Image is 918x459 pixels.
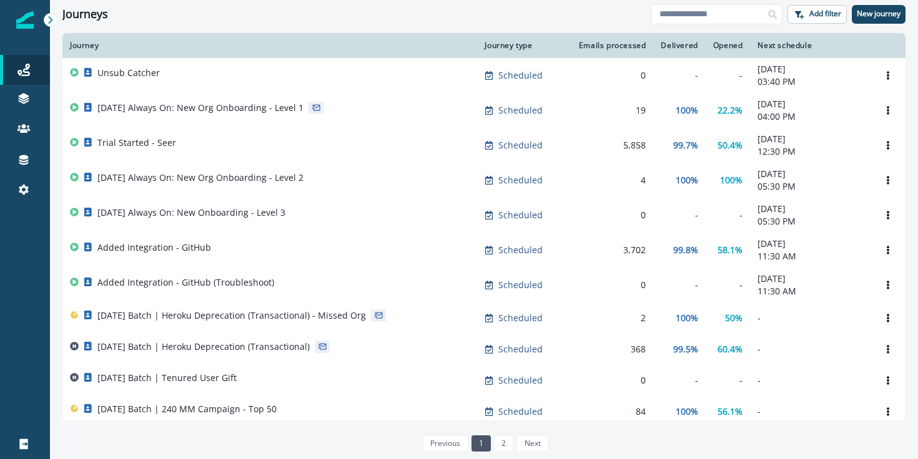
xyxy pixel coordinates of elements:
p: [DATE] [758,273,863,285]
p: - [758,343,863,355]
p: 100% [676,174,698,186]
p: - [758,374,863,387]
div: - [661,374,698,387]
button: Options [878,206,898,225]
p: Scheduled [498,174,543,186]
p: Added Integration - GitHub (Troubleshoot) [97,276,274,289]
p: New journey [857,9,901,18]
p: Scheduled [498,139,543,152]
p: Scheduled [498,244,543,256]
p: [DATE] Always On: New Org Onboarding - Level 2 [97,172,304,184]
p: 22.2% [718,104,743,117]
p: 100% [676,104,698,117]
p: Add filter [809,9,841,18]
p: [DATE] Batch | Heroku Deprecation (Transactional) - Missed Org [97,309,366,322]
p: 99.8% [673,244,698,256]
div: Journey [70,41,470,51]
div: - [713,69,743,82]
p: - [758,405,863,418]
p: Scheduled [498,69,543,82]
p: [DATE] Batch | Heroku Deprecation (Transactional) [97,341,310,353]
p: 05:30 PM [758,215,863,228]
a: Unsub CatcherScheduled0--[DATE]03:40 PMOptions [62,58,906,93]
a: [DATE] Batch | Heroku Deprecation (Transactional) - Missed OrgScheduled2100%50%-Options [62,302,906,334]
p: 03:40 PM [758,75,863,88]
button: Options [878,171,898,190]
a: [DATE] Batch | 240 MM Campaign - Top 50Scheduled84100%56.1%-Options [62,396,906,427]
a: [DATE] Always On: New Onboarding - Level 3Scheduled0--[DATE]05:30 PMOptions [62,198,906,233]
div: 2 [576,312,646,324]
a: Page 2 [494,435,513,452]
div: 84 [576,405,646,418]
button: Options [878,66,898,85]
a: [DATE] Batch | Tenured User GiftScheduled0---Options [62,365,906,396]
p: Trial Started - Seer [97,137,176,149]
p: [DATE] [758,168,863,180]
p: 11:30 AM [758,285,863,297]
p: [DATE] [758,203,863,215]
p: Scheduled [498,279,543,291]
button: Options [878,402,898,421]
p: 58.1% [718,244,743,256]
button: Options [878,371,898,390]
img: Inflection [16,11,34,29]
button: Options [878,340,898,359]
div: Next schedule [758,41,863,51]
div: 19 [576,104,646,117]
div: 0 [576,209,646,221]
div: - [713,279,743,291]
p: 100% [720,174,743,186]
p: 99.7% [673,139,698,152]
p: [DATE] Always On: New Org Onboarding - Level 1 [97,102,304,114]
a: Added Integration - GitHubScheduled3,70299.8%58.1%[DATE]11:30 AMOptions [62,233,906,268]
p: Scheduled [498,405,543,418]
div: - [713,209,743,221]
button: Options [878,101,898,120]
p: [DATE] Batch | Tenured User Gift [97,372,237,384]
button: Options [878,241,898,259]
p: 50% [725,312,743,324]
p: Scheduled [498,209,543,221]
p: [DATE] [758,133,863,145]
div: - [661,69,698,82]
p: Scheduled [498,343,543,355]
p: 05:30 PM [758,180,863,193]
div: 0 [576,374,646,387]
p: [DATE] Batch | 240 MM Campaign - Top 50 [97,403,277,415]
div: - [661,279,698,291]
p: [DATE] Always On: New Onboarding - Level 3 [97,206,285,219]
p: 99.5% [673,343,698,355]
a: Trial Started - SeerScheduled5,85899.7%50.4%[DATE]12:30 PMOptions [62,128,906,163]
div: 3,702 [576,244,646,256]
div: - [713,374,743,387]
p: Added Integration - GitHub [97,241,211,254]
button: New journey [852,5,906,24]
p: - [758,312,863,324]
a: Page 1 is your current page [471,435,491,452]
div: Emails processed [576,41,646,51]
p: 12:30 PM [758,145,863,158]
a: Next page [516,435,548,452]
p: 100% [676,312,698,324]
p: [DATE] [758,63,863,75]
div: 0 [576,69,646,82]
div: 0 [576,279,646,291]
h1: Journeys [62,7,108,21]
p: 11:30 AM [758,250,863,263]
button: Options [878,276,898,294]
button: Options [878,309,898,327]
a: [DATE] Batch | Heroku Deprecation (Transactional)Scheduled36899.5%60.4%-Options [62,334,906,365]
div: 5,858 [576,139,646,152]
button: Add filter [787,5,847,24]
a: [DATE] Always On: New Org Onboarding - Level 1Scheduled19100%22.2%[DATE]04:00 PMOptions [62,93,906,128]
p: 100% [676,405,698,418]
ul: Pagination [420,435,548,452]
p: [DATE] [758,98,863,110]
div: Opened [713,41,743,51]
a: Added Integration - GitHub (Troubleshoot)Scheduled0--[DATE]11:30 AMOptions [62,268,906,302]
div: Journey type [485,41,560,51]
div: Delivered [661,41,698,51]
div: - [661,209,698,221]
p: 60.4% [718,343,743,355]
p: Scheduled [498,104,543,117]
